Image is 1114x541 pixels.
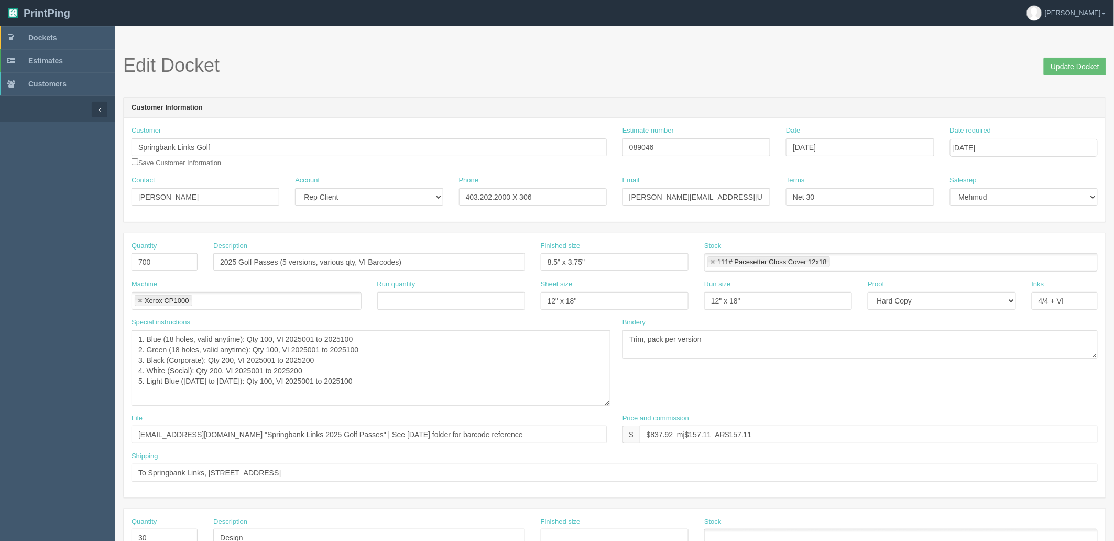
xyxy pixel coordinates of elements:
[124,98,1106,118] header: Customer Information
[28,34,57,42] span: Dockets
[950,126,991,136] label: Date required
[622,126,674,136] label: Estimate number
[132,126,161,136] label: Customer
[704,241,722,251] label: Stock
[786,126,800,136] label: Date
[28,57,63,65] span: Estimates
[132,318,190,328] label: Special instructions
[132,517,157,527] label: Quantity
[132,414,143,424] label: File
[377,279,416,289] label: Run quantity
[145,297,189,304] div: Xerox CP1000
[622,426,640,443] div: $
[1032,279,1044,289] label: Inks
[28,80,67,88] span: Customers
[1027,6,1042,20] img: avatar_default-7531ab5dedf162e01f1e0bb0964e6a185e93c5c22dfe317fb01d7f8cd2b1632c.jpg
[704,517,722,527] label: Stock
[950,176,977,186] label: Salesrep
[622,318,646,328] label: Bindery
[132,330,610,406] textarea: 1. Blue (18 holes, valid anytime): Qty 100, VI 2025001 to 2025100 2. Green (18 holes, valid anyti...
[541,517,581,527] label: Finished size
[132,279,157,289] label: Machine
[132,176,155,186] label: Contact
[868,279,884,289] label: Proof
[717,258,827,265] div: 111# Pacesetter Gloss Cover 12x18
[541,279,573,289] label: Sheet size
[295,176,320,186] label: Account
[704,279,731,289] label: Run size
[132,451,158,461] label: Shipping
[622,330,1098,359] textarea: Trim, pack per version
[132,126,607,168] div: Save Customer Information
[459,176,479,186] label: Phone
[541,241,581,251] label: Finished size
[213,241,247,251] label: Description
[1044,58,1106,75] input: Update Docket
[123,55,1106,76] h1: Edit Docket
[622,176,640,186] label: Email
[622,414,689,424] label: Price and commission
[8,8,18,18] img: logo-3e63b451c926e2ac314895c53de4908e5d424f24456219fb08d385ab2e579770.png
[132,241,157,251] label: Quantity
[132,138,607,156] input: Enter customer name
[213,517,247,527] label: Description
[786,176,804,186] label: Terms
